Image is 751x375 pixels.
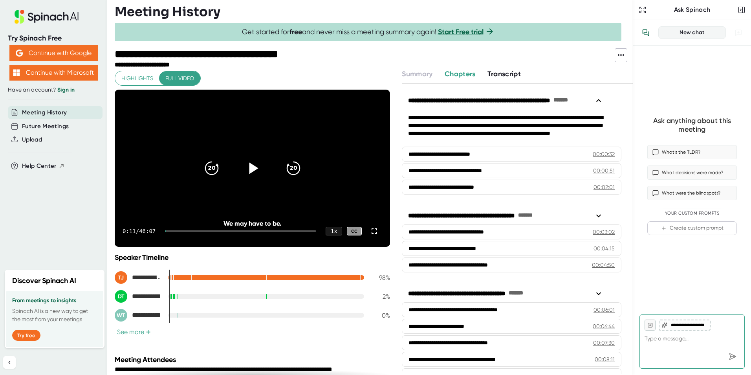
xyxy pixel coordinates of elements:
[115,328,153,336] button: See more+
[592,261,615,269] div: 00:04:50
[593,167,615,175] div: 00:00:51
[165,74,194,83] span: Full video
[115,4,220,19] h3: Meeting History
[487,70,521,78] span: Transcript
[648,6,736,14] div: Ask Spinach
[121,74,153,83] span: Highlights
[22,162,57,171] span: Help Center
[736,4,747,15] button: Close conversation sidebar
[593,228,615,236] div: 00:03:02
[593,150,615,158] div: 00:00:32
[9,45,98,61] button: Continue with Google
[12,307,97,324] p: Spinach AI is a new way to get the most from your meetings
[593,339,615,347] div: 00:07:30
[115,309,127,322] div: WT
[146,329,151,335] span: +
[115,290,127,303] div: DT
[9,65,98,81] button: Continue with Microsoft
[8,86,99,94] div: Have an account?
[115,355,392,364] div: Meeting Attendees
[12,330,40,341] button: Try free
[647,221,737,235] button: Create custom prompt
[115,71,159,86] button: Highlights
[593,244,615,252] div: 00:04:15
[593,183,615,191] div: 00:02:01
[663,29,721,36] div: New chat
[370,274,390,281] div: 98 %
[595,355,615,363] div: 00:08:11
[647,165,737,180] button: What decisions were made?
[22,135,42,144] button: Upload
[438,28,484,36] a: Start Free trial
[3,356,16,369] button: Collapse sidebar
[12,276,76,286] h2: Discover Spinach AI
[326,227,342,235] div: 1 x
[22,162,65,171] button: Help Center
[242,28,495,37] span: Get started for and never miss a meeting summary again!
[647,116,737,134] div: Ask anything about this meeting
[370,293,390,300] div: 2 %
[123,228,156,234] div: 0:11 / 46:07
[725,349,740,364] div: Send message
[647,211,737,216] div: Your Custom Prompts
[402,69,432,79] button: Summary
[593,322,615,330] div: 00:06:44
[347,227,362,236] div: CC
[115,253,390,262] div: Speaker Timeline
[402,70,432,78] span: Summary
[647,145,737,159] button: What’s the TLDR?
[370,312,390,319] div: 0 %
[445,70,476,78] span: Chapters
[115,271,127,284] div: TJ
[289,28,302,36] b: free
[142,220,363,227] div: We may have to be.
[22,122,69,131] button: Future Meetings
[16,50,23,57] img: Aehbyd4JwY73AAAAAElFTkSuQmCC
[12,298,97,304] h3: From meetings to insights
[22,108,67,117] button: Meeting History
[57,86,75,93] a: Sign in
[487,69,521,79] button: Transcript
[159,71,200,86] button: Full video
[593,306,615,314] div: 00:06:01
[638,25,654,40] button: View conversation history
[647,186,737,200] button: What were the blindspots?
[637,4,648,15] button: Expand to Ask Spinach page
[445,69,476,79] button: Chapters
[8,34,99,43] div: Try Spinach Free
